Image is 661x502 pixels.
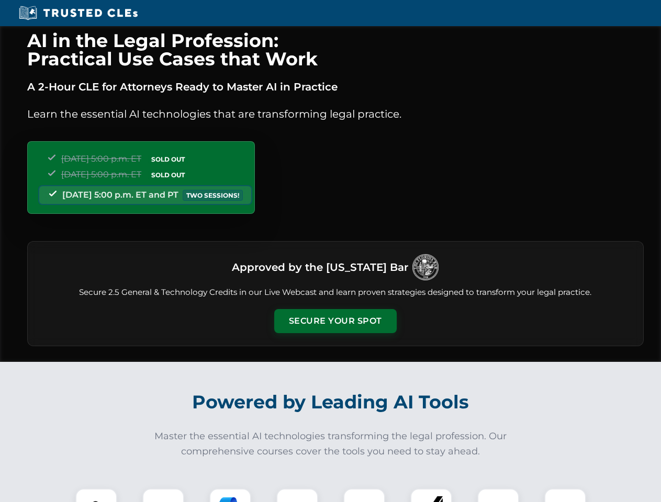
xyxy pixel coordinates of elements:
p: Master the essential AI technologies transforming the legal profession. Our comprehensive courses... [148,429,514,459]
h1: AI in the Legal Profession: Practical Use Cases that Work [27,31,644,68]
h2: Powered by Leading AI Tools [41,384,621,420]
img: Logo [412,254,439,280]
p: Secure 2.5 General & Technology Credits in our Live Webcast and learn proven strategies designed ... [40,287,631,299]
p: Learn the essential AI technologies that are transforming legal practice. [27,106,644,122]
span: SOLD OUT [148,169,188,180]
h3: Approved by the [US_STATE] Bar [232,258,408,277]
button: Secure Your Spot [274,309,397,333]
img: Trusted CLEs [16,5,141,21]
p: A 2-Hour CLE for Attorneys Ready to Master AI in Practice [27,78,644,95]
span: SOLD OUT [148,154,188,165]
span: [DATE] 5:00 p.m. ET [61,169,141,179]
span: [DATE] 5:00 p.m. ET [61,154,141,164]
